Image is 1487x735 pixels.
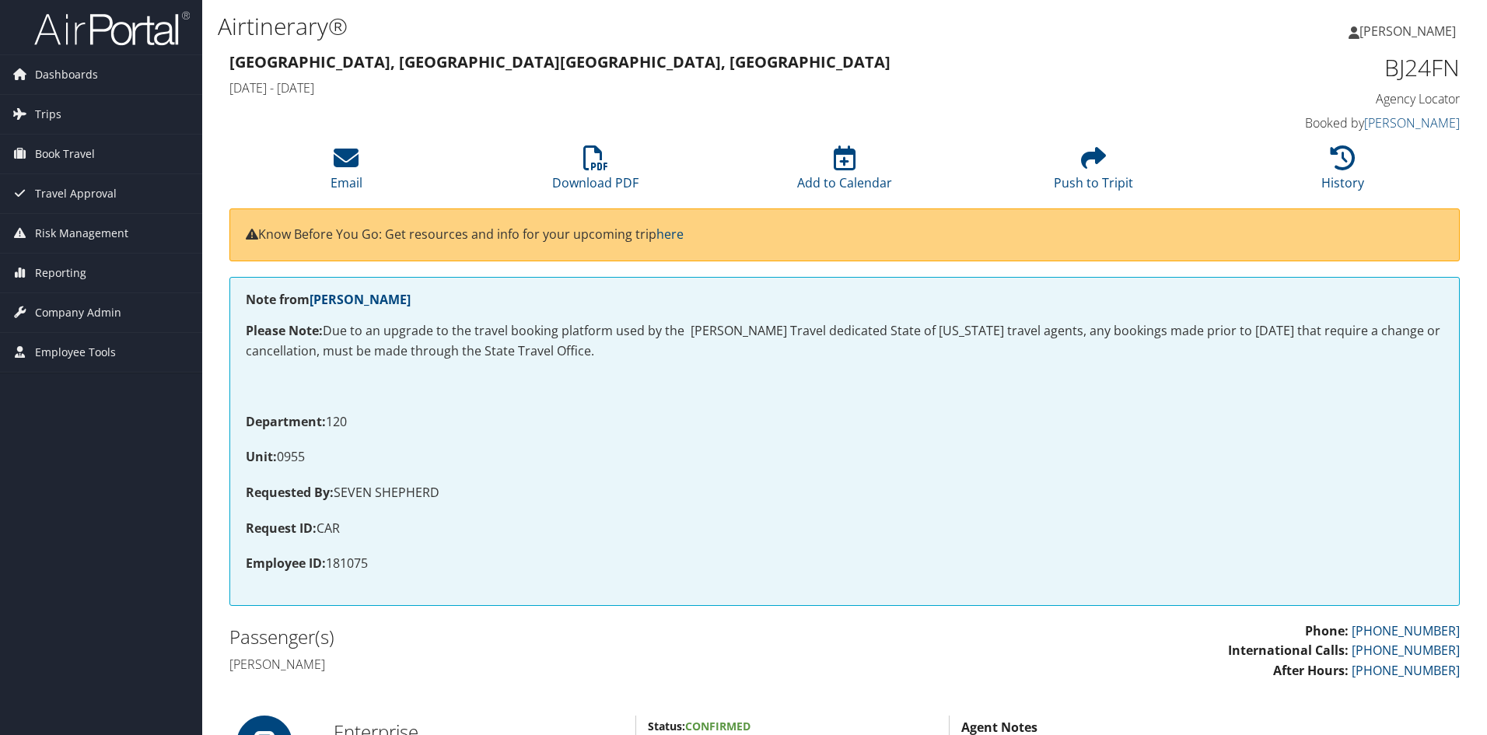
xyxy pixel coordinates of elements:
[246,321,1443,361] p: Due to an upgrade to the travel booking platform used by the [PERSON_NAME] Travel dedicated State...
[1228,642,1349,659] strong: International Calls:
[35,174,117,213] span: Travel Approval
[1273,662,1349,679] strong: After Hours:
[246,291,411,308] strong: Note from
[218,10,1054,43] h1: Airtinerary®
[35,214,128,253] span: Risk Management
[246,412,1443,432] p: 120
[648,719,685,733] strong: Status:
[1305,622,1349,639] strong: Phone:
[797,154,892,191] a: Add to Calendar
[246,447,1443,467] p: 0955
[246,225,1443,245] p: Know Before You Go: Get resources and info for your upcoming trip
[246,519,1443,539] p: CAR
[1359,23,1456,40] span: [PERSON_NAME]
[229,51,890,72] strong: [GEOGRAPHIC_DATA], [GEOGRAPHIC_DATA] [GEOGRAPHIC_DATA], [GEOGRAPHIC_DATA]
[685,719,750,733] span: Confirmed
[552,154,639,191] a: Download PDF
[246,484,334,501] strong: Requested By:
[656,226,684,243] a: here
[1170,90,1460,107] h4: Agency Locator
[35,55,98,94] span: Dashboards
[1349,8,1471,54] a: [PERSON_NAME]
[310,291,411,308] a: [PERSON_NAME]
[1352,662,1460,679] a: [PHONE_NUMBER]
[1352,642,1460,659] a: [PHONE_NUMBER]
[246,555,326,572] strong: Employee ID:
[246,322,323,339] strong: Please Note:
[1170,51,1460,84] h1: BJ24FN
[1364,114,1460,131] a: [PERSON_NAME]
[35,95,61,134] span: Trips
[34,10,190,47] img: airportal-logo.png
[229,656,833,673] h4: [PERSON_NAME]
[35,254,86,292] span: Reporting
[1352,622,1460,639] a: [PHONE_NUMBER]
[1170,114,1460,131] h4: Booked by
[229,79,1146,96] h4: [DATE] - [DATE]
[35,333,116,372] span: Employee Tools
[229,624,833,650] h2: Passenger(s)
[1054,154,1133,191] a: Push to Tripit
[246,554,1443,574] p: 181075
[1321,154,1364,191] a: History
[246,483,1443,503] p: SEVEN SHEPHERD
[35,293,121,332] span: Company Admin
[331,154,362,191] a: Email
[246,520,317,537] strong: Request ID:
[246,448,277,465] strong: Unit:
[35,135,95,173] span: Book Travel
[246,413,326,430] strong: Department:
